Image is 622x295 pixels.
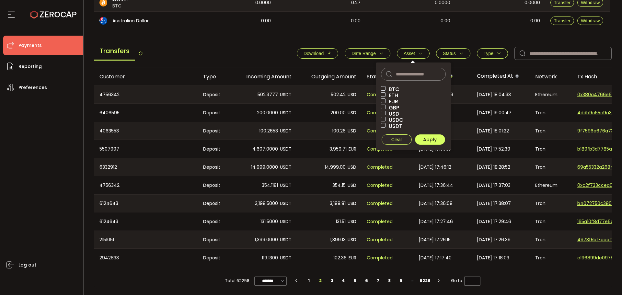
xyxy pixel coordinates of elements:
span: Date Range [351,51,376,56]
img: aud_portfolio.svg [99,17,107,25]
span: Download [304,51,324,56]
span: 1,399.0000 [255,236,278,244]
span: [DATE] 18:04:33 [477,91,511,98]
span: GBP [386,105,399,111]
span: Completed [367,236,393,244]
span: 200.00 [330,109,346,117]
div: Completed At [472,71,530,82]
span: [DATE] 17:27:46 [419,218,453,225]
button: Withdraw [577,17,603,25]
span: Withdraw [581,18,600,23]
span: [DATE] 17:18:03 [477,254,509,262]
span: 3,198.5000 [255,200,278,207]
div: 6124643 [94,212,198,231]
span: ETH [386,92,398,98]
button: Clear [382,134,412,145]
span: [DATE] 17:52:39 [477,145,510,153]
span: Reporting [18,62,42,71]
div: 2151051 [94,231,198,248]
div: Status [362,73,413,80]
span: Go to [451,276,480,285]
div: Tron [530,140,572,158]
span: 502.3777 [258,91,278,98]
div: Tron [530,249,572,267]
span: Completed [367,218,393,225]
div: Tron [530,122,572,140]
li: 2 [315,276,326,285]
div: 4756342 [94,176,198,194]
span: USDT [280,236,292,244]
span: [DATE] 17:36:09 [419,200,453,207]
div: Deposit [198,176,232,194]
div: 6124643 [94,195,198,212]
div: Deposit [198,104,232,122]
span: [DATE] 18:01:22 [477,127,509,135]
span: USDT [280,145,292,153]
span: 354.15 [332,182,346,189]
span: Transfer [554,18,571,23]
span: [DATE] 18:28:52 [477,164,510,171]
span: Completed [367,91,393,98]
span: USDC [386,117,403,123]
span: [DATE] 17:26:39 [477,236,511,244]
div: Deposit [198,122,232,140]
button: Type [477,48,508,59]
span: EUR [386,98,398,105]
div: Deposit [198,249,232,267]
span: Transfers [94,42,135,61]
span: USDT [280,109,292,117]
span: USD [348,236,356,244]
span: BTC [112,3,128,9]
li: 8 [384,276,395,285]
iframe: Chat Widget [590,264,622,295]
span: 354.1181 [262,182,278,189]
span: [DATE] 17:29:46 [477,218,511,225]
div: Deposit [198,231,232,248]
span: Type [484,51,493,56]
span: USD [348,91,356,98]
span: 502.42 [331,91,346,98]
span: [DATE] 17:46:12 [419,164,451,171]
div: Network [530,73,572,80]
span: USD [348,218,356,225]
span: Australian Dollar [112,17,149,24]
div: 2942833 [94,249,198,267]
span: Payments [18,41,42,50]
button: Download [297,48,338,59]
span: Clear [391,137,402,142]
div: Outgoing Amount [297,73,362,80]
div: Type [198,73,232,80]
li: 7 [372,276,384,285]
span: Preferences [18,83,47,92]
span: EUR [349,145,356,153]
div: 4063553 [94,122,198,140]
span: 0.00 [261,17,271,25]
span: USDT [280,164,292,171]
span: [DATE] 17:17:40 [419,254,452,262]
span: 100.2653 [259,127,278,135]
span: USDT [280,182,292,189]
button: Asset [397,48,430,59]
span: 14,999.00 [325,164,346,171]
button: Transfer [550,17,574,25]
span: Completed [367,182,393,189]
span: Total 62258 [225,276,249,285]
div: Ethereum [530,176,572,194]
div: Deposit [198,158,232,176]
div: 6332912 [94,158,198,176]
div: Deposit [198,140,232,158]
span: Completed [367,200,393,207]
span: Completed [367,127,393,135]
li: 1 [303,276,315,285]
span: Log out [18,260,36,270]
span: USDT [280,91,292,98]
span: 3,198.81 [330,200,346,207]
span: Status [443,51,456,56]
span: 14,999.0000 [251,164,278,171]
div: Tron [530,231,572,248]
span: 0.00 [530,17,540,25]
span: Apply [423,136,437,143]
span: BTC [386,86,399,92]
span: [DATE] 17:26:15 [419,236,451,244]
